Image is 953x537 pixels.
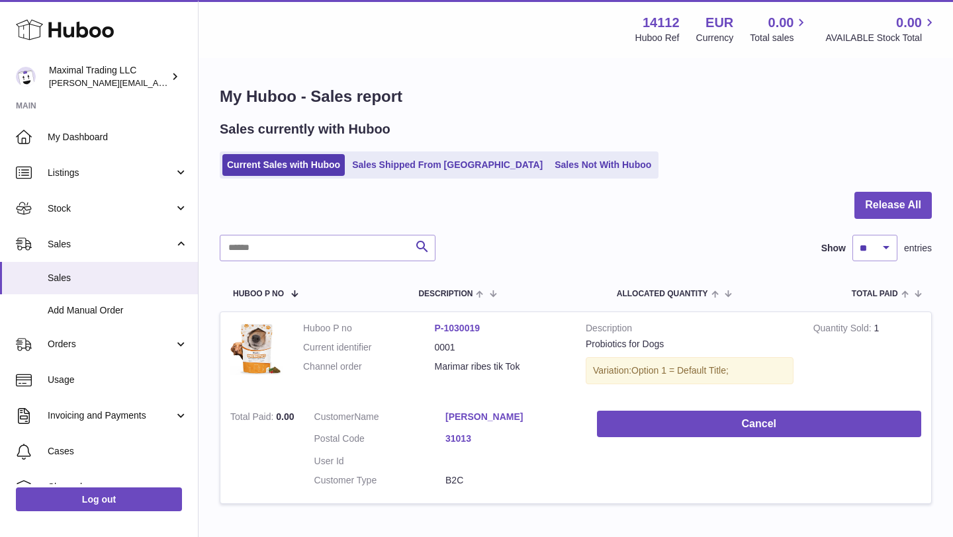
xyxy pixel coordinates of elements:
div: Maximal Trading LLC [49,64,168,89]
strong: Total Paid [230,411,276,425]
div: Currency [696,32,734,44]
span: Cases [48,445,188,458]
div: Variation: [586,357,794,384]
span: Huboo P no [233,290,284,298]
a: P-1030019 [435,323,480,333]
img: ProbioticsInfographicsDesign-01.jpg [230,322,283,375]
a: Log out [16,487,182,511]
dt: Current identifier [303,341,435,354]
span: 0.00 [276,411,294,422]
span: AVAILABLE Stock Total [825,32,937,44]
a: Sales Not With Huboo [550,154,656,176]
span: My Dashboard [48,131,188,144]
button: Release All [854,192,932,219]
strong: Description [586,322,794,338]
span: Listings [48,167,174,179]
dt: Postal Code [314,433,446,448]
a: 31013 [445,433,577,445]
span: Stock [48,202,174,215]
span: ALLOCATED Quantity [617,290,708,298]
h2: Sales currently with Huboo [220,120,390,138]
button: Cancel [597,411,921,438]
span: Total paid [852,290,898,298]
span: Sales [48,238,174,251]
span: [PERSON_NAME][EMAIL_ADDRESS][DOMAIN_NAME] [49,77,265,88]
span: 0.00 [768,14,794,32]
span: Customer [314,411,355,422]
dd: 0001 [435,341,567,354]
a: 0.00 Total sales [750,14,809,44]
a: 0.00 AVAILABLE Stock Total [825,14,937,44]
span: Total sales [750,32,809,44]
span: Channels [48,481,188,493]
span: Orders [48,338,174,351]
strong: Quantity Sold [813,323,874,337]
dt: Customer Type [314,474,446,487]
dd: B2C [445,474,577,487]
span: entries [904,242,932,255]
dt: User Id [314,455,446,468]
span: Option 1 = Default Title; [631,365,729,376]
a: [PERSON_NAME] [445,411,577,423]
dt: Huboo P no [303,322,435,335]
div: Huboo Ref [635,32,680,44]
span: Sales [48,272,188,284]
label: Show [821,242,846,255]
dt: Channel order [303,360,435,373]
dd: Marimar ribes tik Tok [435,360,567,373]
h1: My Huboo - Sales report [220,86,932,107]
strong: EUR [705,14,733,32]
td: 1 [803,312,931,401]
div: Probiotics for Dogs [586,338,794,351]
img: scott@scottkanacher.com [16,67,36,87]
span: Invoicing and Payments [48,409,174,422]
strong: 14112 [643,14,680,32]
dt: Name [314,411,446,427]
span: Description [418,290,473,298]
a: Sales Shipped From [GEOGRAPHIC_DATA] [347,154,547,176]
span: Usage [48,374,188,386]
a: Current Sales with Huboo [222,154,345,176]
span: 0.00 [896,14,922,32]
span: Add Manual Order [48,304,188,317]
